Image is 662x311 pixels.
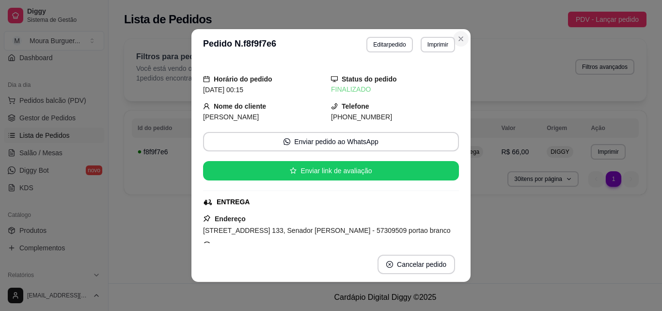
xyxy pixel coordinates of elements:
span: dollar [203,242,211,249]
span: whats-app [284,138,290,145]
strong: Horário do pedido [214,75,272,83]
span: user [203,103,210,110]
button: whats-appEnviar pedido ao WhatsApp [203,132,459,151]
strong: Endereço [215,215,246,223]
span: [PERSON_NAME] [203,113,259,121]
button: Imprimir [421,37,455,52]
button: starEnviar link de avaliação [203,161,459,180]
strong: Telefone [342,102,369,110]
span: [PHONE_NUMBER] [331,113,392,121]
button: Editarpedido [366,37,412,52]
span: phone [331,103,338,110]
span: pushpin [203,214,211,222]
strong: Nome do cliente [214,102,266,110]
button: close-circleCancelar pedido [378,255,455,274]
strong: Taxa de entrega [215,242,266,250]
button: Close [453,31,469,47]
span: close-circle [386,261,393,268]
span: calendar [203,76,210,82]
div: FINALIZADO [331,84,459,95]
span: [STREET_ADDRESS] 133, Senador [PERSON_NAME] - 57309509 portao branco [203,227,450,234]
strong: Status do pedido [342,75,397,83]
span: [DATE] 00:15 [203,86,243,94]
div: ENTREGA [217,197,250,207]
span: star [290,167,297,174]
h3: Pedido N. f8f9f7e6 [203,37,276,52]
span: desktop [331,76,338,82]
